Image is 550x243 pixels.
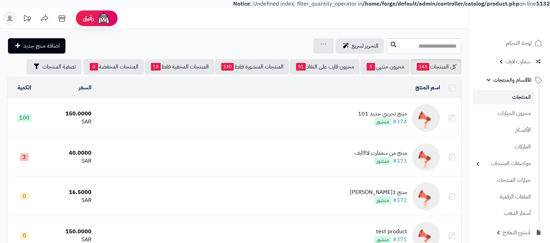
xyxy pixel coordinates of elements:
a: خيارات المنتجات [473,173,534,188]
a: مواصفات المنتجات [473,156,534,171]
a: مخزون قارب على النفاذ51 [290,59,360,74]
div: 150.0000 [44,228,91,236]
span: 51 [296,63,306,71]
div: منتج من سممارت لااااايف [354,149,407,157]
a: #372 [393,196,407,204]
div: منتج تجريبي جديد 101 [358,110,407,118]
a: تحديثات المنصة [18,11,36,25]
button: تصفية المنتجات [26,59,81,74]
div: منتج 3[PERSON_NAME] [350,188,407,196]
a: اسم المنتج [415,83,440,92]
span: لوحة التحكم [506,38,532,48]
span: الأقسام والمنتجات [493,75,532,85]
div: 150.0000 [44,110,91,118]
div: test product [374,228,407,236]
div: SAR [44,118,91,126]
a: المنتجات المخفضة0 [83,59,144,74]
a: المنتجات [473,90,534,104]
span: 13 [151,63,161,71]
a: السعر [79,83,91,92]
span: تصفية المنتجات [42,63,76,71]
span: 0 [20,232,29,240]
span: رفيق [83,14,94,22]
span: اضافة منتج جديد [23,42,60,50]
a: أسعار الذهب [473,206,534,221]
div: SAR [44,196,91,204]
a: المنتجات المخفية فقط13 [145,59,214,74]
img: logo-2.png [503,27,543,42]
span: 130 [221,63,234,71]
span: 143 [417,63,429,71]
span: سمارت لايف [505,57,531,66]
a: لوحة التحكم [473,35,546,51]
span: منشور [374,196,391,204]
img: منتج من سممارت لااااايف [412,143,440,171]
a: الملفات الرقمية [473,189,534,204]
span: 5 [367,63,375,71]
img: ai-face.png [97,11,111,25]
a: #373 [393,157,407,165]
div: 16.5000 [44,188,91,196]
img: منتج 3كوفي ديو [412,183,440,210]
div: SAR [44,157,91,165]
a: #374 [393,118,407,126]
span: التحرير لسريع [352,42,378,50]
a: مخزون الخيارات [473,106,534,121]
a: مخزون منتهي5 [360,59,410,74]
a: كل المنتجات143 [410,59,461,74]
a: الماركات [473,139,534,154]
a: التحرير لسريع [336,38,384,54]
span: 3 [20,153,29,161]
a: الكمية [17,83,31,92]
span: منشور [374,118,391,125]
span: 0 [90,63,98,71]
span: 0 [20,193,29,200]
span: مُنشئ النماذج [503,228,531,237]
a: المنتجات المنشورة فقط130 [215,59,289,74]
span: منشور [374,157,391,165]
a: الأقسام [473,123,534,138]
div: 40.0000 [44,149,91,157]
img: منتج تجريبي جديد 101 [412,104,440,132]
span: 100 [17,114,32,122]
a: اضافة منتج جديد [8,38,65,54]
